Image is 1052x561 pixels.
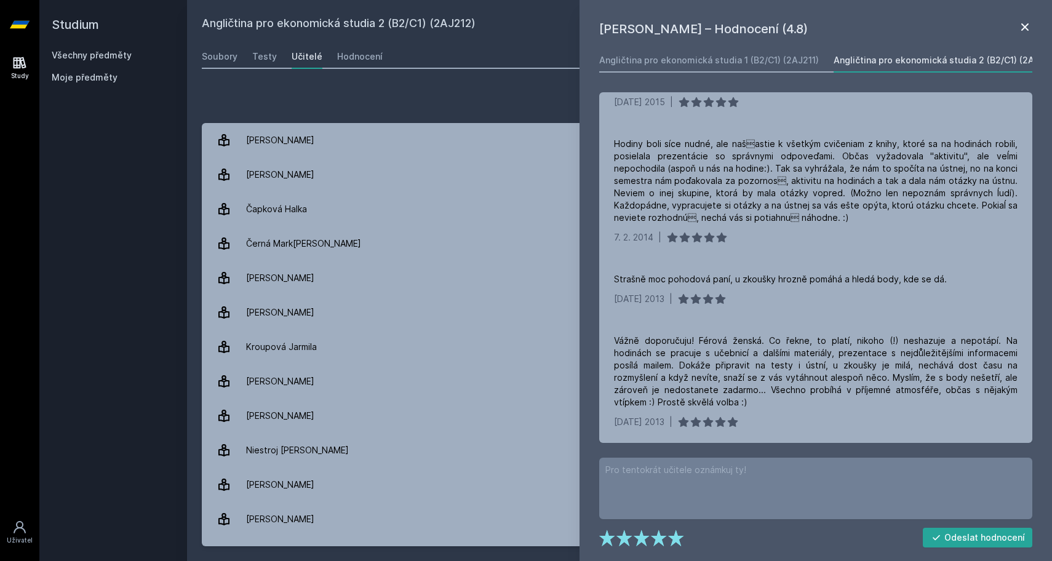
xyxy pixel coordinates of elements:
div: Hodnocení [337,50,383,63]
div: Vážně doporučuju! Férová ženská. Co řekne, to platí, nikoho (!) neshazuje a nepotápí. Na hodinách... [614,335,1018,408]
div: Čapková Halka [246,197,307,221]
button: Odeslat hodnocení [923,528,1033,547]
a: Soubory [202,44,237,69]
a: [PERSON_NAME] 1 hodnocení 5.0 [202,157,1037,192]
a: Niestroj [PERSON_NAME] 2 hodnocení 5.0 [202,433,1037,468]
div: | [669,293,672,305]
div: | [669,416,672,428]
div: [PERSON_NAME] [246,300,314,325]
a: [PERSON_NAME] 13 hodnocení 4.5 [202,295,1037,330]
h2: Angličtina pro ekonomická studia 2 (B2/C1) (2AJ212) [202,15,899,34]
a: Všechny předměty [52,50,132,60]
div: [PERSON_NAME] [246,369,314,394]
a: Hodnocení [337,44,383,69]
div: Kroupová Jarmila [246,335,317,359]
div: Učitelé [292,50,322,63]
div: Niestroj [PERSON_NAME] [246,438,349,463]
a: Uživatel [2,514,37,551]
div: [PERSON_NAME] [246,404,314,428]
div: [DATE] 2013 [614,416,664,428]
a: [PERSON_NAME] 11 hodnocení 4.7 [202,399,1037,433]
div: [PERSON_NAME] [246,128,314,153]
div: [DATE] 2015 [614,96,665,108]
div: | [658,231,661,244]
div: 7. 2. 2014 [614,231,653,244]
div: [PERSON_NAME] [246,266,314,290]
a: Čapková Halka 6 hodnocení 4.2 [202,192,1037,226]
div: Soubory [202,50,237,63]
a: [PERSON_NAME] 13 hodnocení 4.5 [202,502,1037,536]
a: [PERSON_NAME] 7 hodnocení 4.7 [202,364,1037,399]
a: Kroupová Jarmila 9 hodnocení 3.9 [202,330,1037,364]
a: [PERSON_NAME] 4 hodnocení 4.8 [202,123,1037,157]
a: [PERSON_NAME] 12 hodnocení 4.9 [202,261,1037,295]
div: [PERSON_NAME] [246,507,314,531]
div: [PERSON_NAME] [246,162,314,187]
div: [DATE] 2013 [614,293,664,305]
div: Study [11,71,29,81]
div: Uživatel [7,536,33,545]
div: | [670,96,673,108]
div: Hodiny boli síce nudné, ale našastie k všetkým cvičeniam z knihy, ktoré sa na hodinách robili, p... [614,138,1018,224]
a: Testy [252,44,277,69]
div: [PERSON_NAME] [246,472,314,497]
a: Study [2,49,37,87]
a: [PERSON_NAME] 4 hodnocení 4.8 [202,468,1037,502]
div: Strašně moc pohodová paní, u zkoušky hrozně pomáhá a hledá body, kde se dá. [614,273,947,285]
div: Testy [252,50,277,63]
a: Černá Mark[PERSON_NAME] 1 hodnocení 3.0 [202,226,1037,261]
a: Učitelé [292,44,322,69]
div: Černá Mark[PERSON_NAME] [246,231,361,256]
span: Moje předměty [52,71,118,84]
